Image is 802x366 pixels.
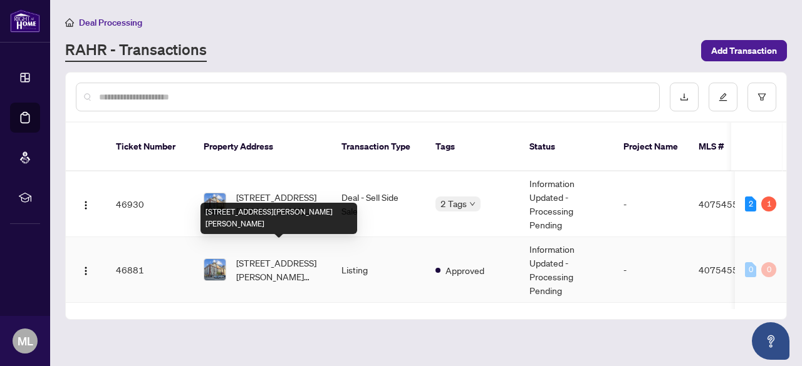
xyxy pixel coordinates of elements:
span: 2 Tags [440,196,467,211]
th: Ticket Number [106,123,194,171]
button: Logo [76,260,96,280]
button: Open asap [752,322,789,360]
div: 0 [745,262,756,277]
td: - [613,171,689,237]
td: - [613,237,689,303]
button: download [670,83,699,111]
div: [STREET_ADDRESS][PERSON_NAME][PERSON_NAME] [200,203,357,234]
th: Transaction Type [331,123,425,171]
button: Add Transaction [701,40,787,61]
span: ML [18,332,33,350]
span: home [65,18,74,27]
td: 46930 [106,171,194,237]
button: Logo [76,194,96,214]
td: Listing [331,237,425,303]
img: thumbnail-img [204,259,226,280]
th: Project Name [613,123,689,171]
th: Tags [425,123,519,171]
span: filter [758,93,766,101]
td: Information Updated - Processing Pending [519,171,613,237]
img: Logo [81,200,91,210]
div: 2 [745,196,756,211]
span: [STREET_ADDRESS][PERSON_NAME][PERSON_NAME] [236,190,321,218]
span: [STREET_ADDRESS][PERSON_NAME][PERSON_NAME] [236,256,321,283]
td: Information Updated - Processing Pending [519,237,613,303]
img: logo [10,9,40,33]
a: RAHR - Transactions [65,39,207,62]
button: filter [747,83,776,111]
th: Property Address [194,123,331,171]
span: down [469,201,476,207]
td: 46881 [106,237,194,303]
span: download [680,93,689,101]
img: Logo [81,266,91,276]
div: 0 [761,262,776,277]
div: 1 [761,196,776,211]
th: MLS # [689,123,764,171]
th: Status [519,123,613,171]
span: 40754552 [699,264,744,275]
span: Approved [445,263,484,277]
span: edit [719,93,727,101]
span: Deal Processing [79,17,142,28]
td: Deal - Sell Side Sale [331,171,425,237]
img: thumbnail-img [204,193,226,215]
span: 40754552 [699,198,744,210]
span: Add Transaction [711,41,777,61]
button: edit [709,83,737,111]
